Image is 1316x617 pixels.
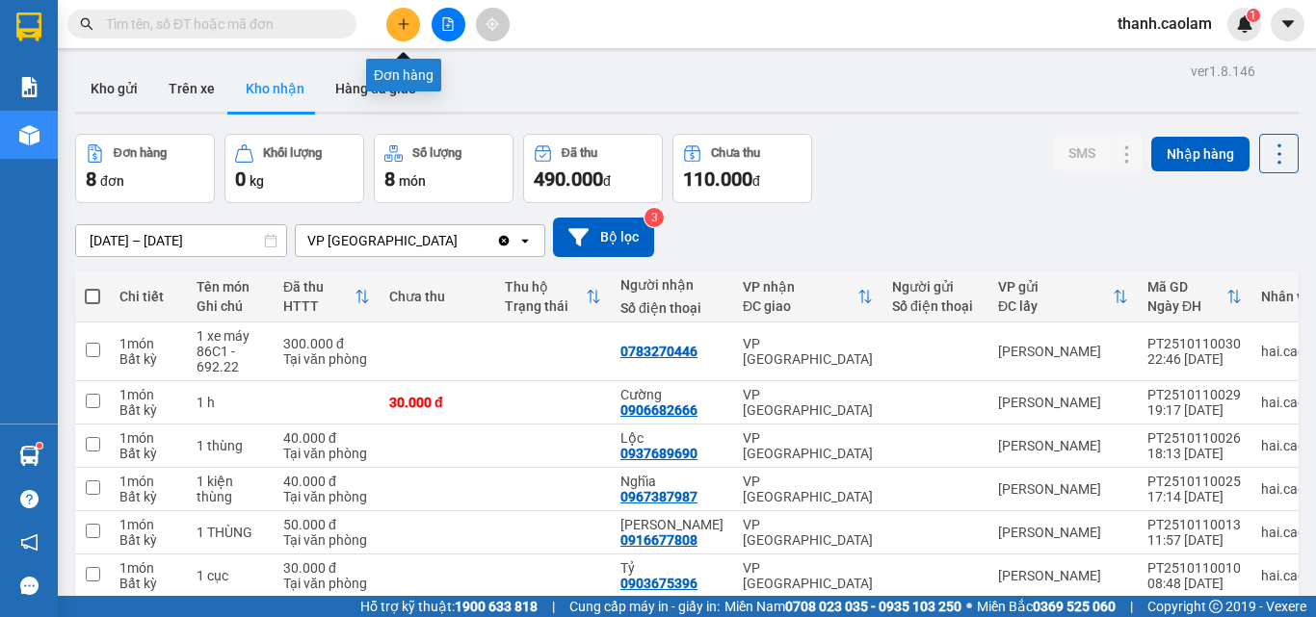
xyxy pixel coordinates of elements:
[620,344,697,359] div: 0783270446
[119,517,177,532] div: 1 món
[106,13,333,35] input: Tìm tên, số ĐT hoặc mã đơn
[1147,489,1242,504] div: 17:14 [DATE]
[19,125,39,145] img: warehouse-icon
[197,298,264,314] div: Ghi chú
[752,173,760,189] span: đ
[283,560,370,576] div: 30.000 đ
[119,474,177,489] div: 1 món
[743,279,857,295] div: VP nhận
[966,603,972,610] span: ⚪️
[562,146,597,160] div: Đã thu
[119,489,177,504] div: Bất kỳ
[16,13,41,41] img: logo-vxr
[505,298,586,314] div: Trạng thái
[389,395,486,410] div: 30.000 đ
[620,489,697,504] div: 0967387987
[998,568,1128,583] div: [PERSON_NAME]
[1147,279,1226,295] div: Mã GD
[495,271,611,322] th: Toggle SortBy
[892,279,979,295] div: Người gửi
[197,328,264,374] div: 1 xe máy 86C1 - 692.22
[197,568,264,583] div: 1 cục
[274,271,380,322] th: Toggle SortBy
[37,443,42,449] sup: 1
[119,402,177,418] div: Bất kỳ
[1147,446,1242,461] div: 18:13 [DATE]
[20,490,39,508] span: question-circle
[197,474,264,504] div: 1 kiện thùng
[1147,430,1242,446] div: PT2510110026
[552,596,555,617] span: |
[119,560,177,576] div: 1 món
[76,225,286,256] input: Select a date range.
[197,395,264,410] div: 1 h
[620,517,724,532] div: chị Châu
[620,387,724,402] div: Cường
[389,289,486,304] div: Chưa thu
[743,560,873,591] div: VP [GEOGRAPHIC_DATA]
[230,65,320,112] button: Kho nhận
[119,336,177,351] div: 1 món
[1053,136,1111,170] button: SMS
[283,430,370,446] div: 40.000 đ
[197,438,264,453] div: 1 thùng
[114,146,167,160] div: Đơn hàng
[620,446,697,461] div: 0937689690
[743,430,873,461] div: VP [GEOGRAPHIC_DATA]
[460,231,461,250] input: Selected VP Sài Gòn.
[620,430,724,446] div: Lộc
[283,517,370,532] div: 50.000 đ
[235,167,246,191] span: 0
[505,279,586,295] div: Thu hộ
[553,218,654,257] button: Bộ lọc
[384,167,395,191] span: 8
[998,525,1128,540] div: [PERSON_NAME]
[523,134,663,203] button: Đã thu490.000đ
[366,59,441,91] div: Đơn hàng
[119,576,177,591] div: Bất kỳ
[455,599,538,614] strong: 1900 633 818
[1130,596,1133,617] span: |
[603,173,611,189] span: đ
[569,596,720,617] span: Cung cấp máy in - giấy in:
[620,402,697,418] div: 0906682666
[1147,336,1242,351] div: PT2510110030
[307,231,458,250] div: VP [GEOGRAPHIC_DATA]
[19,446,39,466] img: warehouse-icon
[86,167,96,191] span: 8
[20,533,39,552] span: notification
[397,17,410,31] span: plus
[620,576,697,591] div: 0903675396
[743,298,857,314] div: ĐC giao
[1138,271,1251,322] th: Toggle SortBy
[80,17,93,31] span: search
[1209,600,1223,613] span: copyright
[711,146,760,160] div: Chưa thu
[119,387,177,402] div: 1 món
[1236,15,1253,33] img: icon-new-feature
[75,134,215,203] button: Đơn hàng8đơn
[743,387,873,418] div: VP [GEOGRAPHIC_DATA]
[250,173,264,189] span: kg
[1191,61,1255,82] div: ver 1.8.146
[119,446,177,461] div: Bất kỳ
[892,298,979,314] div: Số điện thoại
[283,489,370,504] div: Tại văn phòng
[360,596,538,617] span: Hỗ trợ kỹ thuật:
[153,65,230,112] button: Trên xe
[998,395,1128,410] div: [PERSON_NAME]
[283,576,370,591] div: Tại văn phòng
[119,351,177,367] div: Bất kỳ
[1033,599,1116,614] strong: 0369 525 060
[1151,137,1250,171] button: Nhập hàng
[683,167,752,191] span: 110.000
[399,173,426,189] span: món
[1271,8,1304,41] button: caret-down
[1279,15,1297,33] span: caret-down
[283,446,370,461] div: Tại văn phòng
[1147,351,1242,367] div: 22:46 [DATE]
[645,208,664,227] sup: 3
[283,298,355,314] div: HTTT
[412,146,461,160] div: Số lượng
[119,430,177,446] div: 1 món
